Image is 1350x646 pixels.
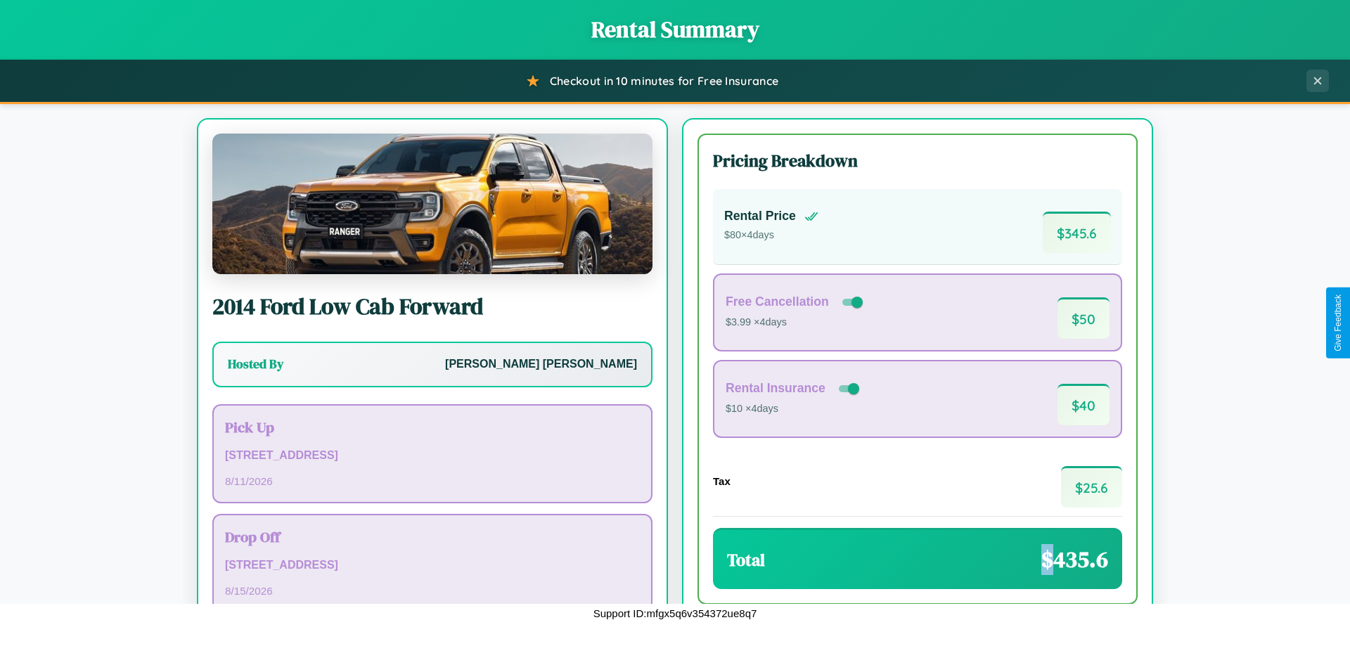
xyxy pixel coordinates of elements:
img: Ford Low Cab Forward [212,134,652,274]
p: $ 80 × 4 days [724,226,818,245]
h4: Rental Price [724,209,796,224]
h4: Rental Insurance [726,381,825,396]
span: Checkout in 10 minutes for Free Insurance [550,74,778,88]
p: $3.99 × 4 days [726,314,866,332]
h3: Pick Up [225,417,640,437]
p: [STREET_ADDRESS] [225,555,640,576]
h2: 2014 Ford Low Cab Forward [212,291,652,322]
h3: Hosted By [228,356,283,373]
span: $ 40 [1057,384,1110,425]
span: $ 345.6 [1043,212,1111,253]
p: [STREET_ADDRESS] [225,446,640,466]
h4: Free Cancellation [726,295,829,309]
h4: Tax [713,475,731,487]
h1: Rental Summary [14,14,1336,45]
p: $10 × 4 days [726,400,862,418]
p: 8 / 15 / 2026 [225,581,640,600]
h3: Total [727,548,765,571]
span: $ 25.6 [1061,466,1122,508]
p: [PERSON_NAME] [PERSON_NAME] [445,354,637,375]
p: Support ID: mfgx5q6v354372ue8q7 [593,604,757,623]
span: $ 435.6 [1041,544,1108,575]
p: 8 / 11 / 2026 [225,472,640,491]
h3: Pricing Breakdown [713,149,1122,172]
div: Give Feedback [1333,295,1343,351]
h3: Drop Off [225,527,640,547]
span: $ 50 [1057,297,1110,339]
